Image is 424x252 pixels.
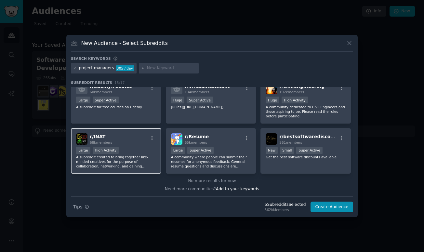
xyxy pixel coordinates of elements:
span: 192k members [279,90,304,94]
p: [Rules]([URL][DOMAIN_NAME]) [171,105,251,109]
div: Super Active [187,97,213,103]
p: A subreddit created to bring together like-minded creatives for the purpose of collaboration, net... [76,155,156,168]
span: 261 members [279,140,302,144]
div: 305 / day [116,65,134,71]
img: bestsoftwarediscounts [266,133,277,145]
div: Large [76,147,90,154]
p: A subreddit for free courses on Udemy. [76,105,156,109]
div: New [266,147,278,154]
img: INAT [76,133,87,145]
span: 65k members [185,140,207,144]
span: r/ bestsoftwarediscounts [279,134,342,139]
button: Tips [71,201,91,213]
img: civilengineering [266,83,277,94]
img: Resume [171,133,182,145]
span: r/ Resume [185,134,209,139]
span: Subreddit Results [71,80,112,85]
h3: Search keywords [71,56,111,61]
h3: New Audience - Select Subreddits [81,40,168,46]
div: Huge [266,97,279,103]
input: New Keyword [147,65,196,71]
div: No more results for now [71,178,353,184]
span: Add to your keywords [216,187,259,191]
div: Super Active [187,147,214,154]
div: Small [280,147,294,154]
div: High Activity [282,97,308,103]
div: High Activity [93,147,119,154]
span: 15 / 17 [114,81,125,85]
span: 134k members [185,90,209,94]
span: Tips [73,204,82,210]
button: Create Audience [311,202,353,213]
div: 562k Members [265,207,306,212]
p: Get the best software discounts available [266,155,346,159]
span: 68k members [90,140,112,144]
p: A community dedicated to Civil Engineers and those aspiring to be. Please read the rules before p... [266,105,346,118]
div: Super Active [93,97,119,103]
p: A community where people can submit their resumes for anonymous feedback. General resume question... [171,155,251,168]
span: 60k members [90,90,112,94]
div: Large [76,97,90,103]
div: 5 Subreddit s Selected [265,202,306,208]
div: Super Active [296,147,323,154]
span: r/ INAT [90,134,105,139]
div: project managers [79,65,114,71]
div: Need more communities? [71,184,353,192]
div: Huge [171,97,185,103]
div: Large [171,147,185,154]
